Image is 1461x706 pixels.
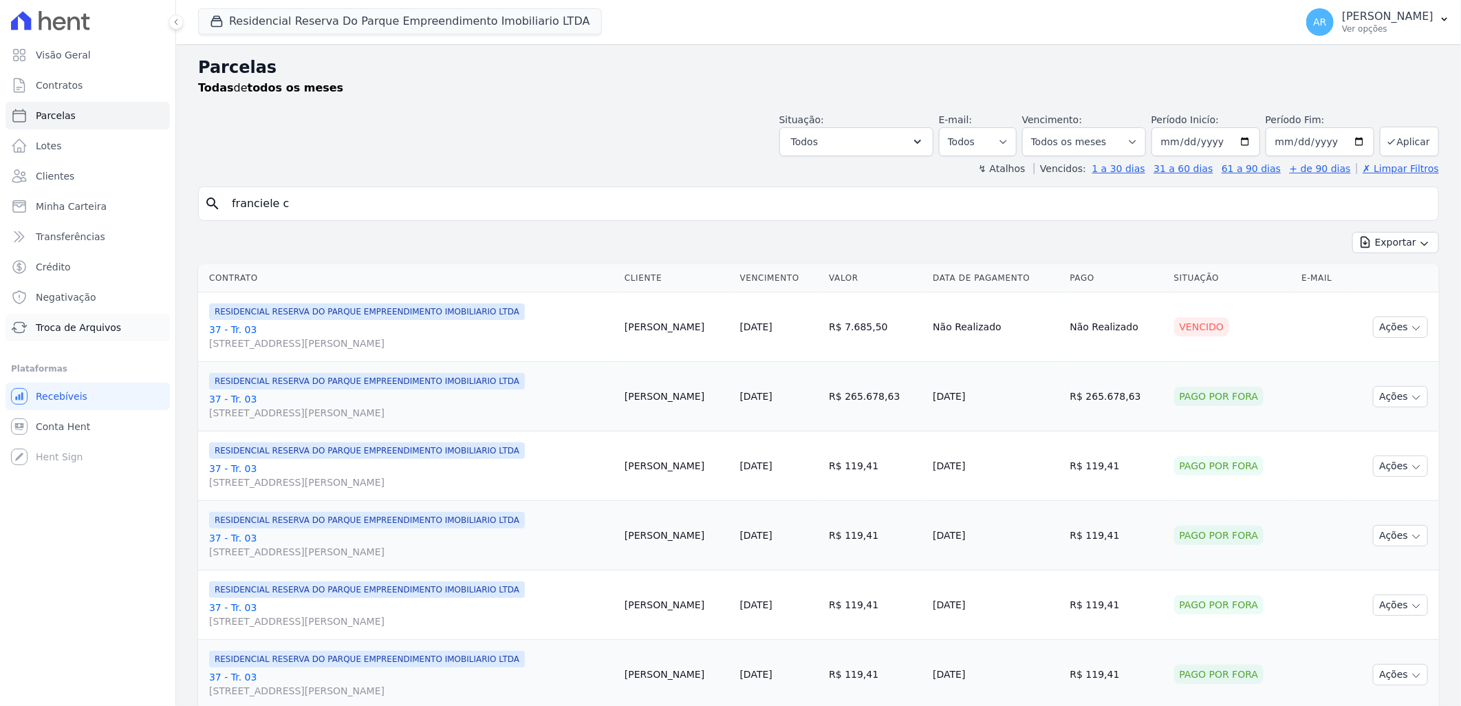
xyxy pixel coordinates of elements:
div: Vencido [1174,317,1230,336]
span: [STREET_ADDRESS][PERSON_NAME] [209,545,614,559]
span: Visão Geral [36,48,91,62]
strong: Todas [198,81,234,94]
span: Parcelas [36,109,76,122]
td: [DATE] [927,431,1064,501]
label: Situação: [779,114,824,125]
h2: Parcelas [198,55,1439,80]
div: Pago por fora [1174,456,1264,475]
a: 1 a 30 dias [1092,163,1145,174]
button: Residencial Reserva Do Parque Empreendimento Imobiliario LTDA [198,8,602,34]
a: 37 - Tr. 03[STREET_ADDRESS][PERSON_NAME] [209,392,614,420]
a: [DATE] [740,599,772,610]
input: Buscar por nome do lote ou do cliente [224,190,1433,217]
a: 37 - Tr. 03[STREET_ADDRESS][PERSON_NAME] [209,601,614,628]
div: Pago por fora [1174,526,1264,545]
div: Pago por fora [1174,665,1264,684]
a: [DATE] [740,391,772,402]
label: Período Inicío: [1151,114,1219,125]
span: RESIDENCIAL RESERVA DO PARQUE EMPREENDIMENTO IMOBILIARIO LTDA [209,373,525,389]
td: [PERSON_NAME] [619,431,735,501]
td: [PERSON_NAME] [619,501,735,570]
a: ✗ Limpar Filtros [1356,163,1439,174]
button: Ações [1373,595,1428,616]
button: Exportar [1352,232,1439,253]
th: Cliente [619,264,735,292]
a: Troca de Arquivos [6,314,170,341]
div: Pago por fora [1174,387,1264,406]
a: Recebíveis [6,383,170,410]
td: [DATE] [927,570,1064,640]
td: R$ 119,41 [1065,570,1169,640]
th: Vencimento [735,264,824,292]
td: [PERSON_NAME] [619,570,735,640]
th: Valor [823,264,927,292]
a: Parcelas [6,102,170,129]
a: Conta Hent [6,413,170,440]
a: 31 a 60 dias [1154,163,1213,174]
label: E-mail: [939,114,973,125]
td: R$ 119,41 [823,501,927,570]
span: Conta Hent [36,420,90,434]
td: [PERSON_NAME] [619,362,735,431]
span: AR [1313,17,1326,27]
p: de [198,80,343,96]
strong: todos os meses [248,81,344,94]
td: [DATE] [927,362,1064,431]
td: Não Realizado [1065,292,1169,362]
span: Transferências [36,230,105,244]
td: R$ 265.678,63 [823,362,927,431]
a: Transferências [6,223,170,250]
span: [STREET_ADDRESS][PERSON_NAME] [209,684,614,698]
span: RESIDENCIAL RESERVA DO PARQUE EMPREENDIMENTO IMOBILIARIO LTDA [209,581,525,598]
a: Contratos [6,72,170,99]
td: Não Realizado [927,292,1064,362]
span: RESIDENCIAL RESERVA DO PARQUE EMPREENDIMENTO IMOBILIARIO LTDA [209,512,525,528]
p: Ver opções [1342,23,1433,34]
span: Minha Carteira [36,200,107,213]
button: Ações [1373,525,1428,546]
a: Lotes [6,132,170,160]
button: Todos [779,127,933,156]
a: 37 - Tr. 03[STREET_ADDRESS][PERSON_NAME] [209,670,614,698]
label: Vencidos: [1034,163,1086,174]
th: Data de Pagamento [927,264,1064,292]
span: [STREET_ADDRESS][PERSON_NAME] [209,475,614,489]
button: Aplicar [1380,127,1439,156]
th: Contrato [198,264,619,292]
td: [PERSON_NAME] [619,292,735,362]
a: [DATE] [740,669,772,680]
a: 61 a 90 dias [1222,163,1281,174]
td: R$ 119,41 [823,431,927,501]
a: [DATE] [740,321,772,332]
a: [DATE] [740,530,772,541]
label: Período Fim: [1266,113,1374,127]
span: Lotes [36,139,62,153]
span: Crédito [36,260,71,274]
a: Crédito [6,253,170,281]
i: search [204,195,221,212]
a: + de 90 dias [1290,163,1351,174]
a: [DATE] [740,460,772,471]
span: Todos [791,133,818,150]
a: Negativação [6,284,170,311]
button: Ações [1373,456,1428,477]
span: Troca de Arquivos [36,321,121,334]
button: AR [PERSON_NAME] Ver opções [1295,3,1461,41]
a: Visão Geral [6,41,170,69]
td: [DATE] [927,501,1064,570]
a: 37 - Tr. 03[STREET_ADDRESS][PERSON_NAME] [209,462,614,489]
button: Ações [1373,664,1428,685]
a: 37 - Tr. 03[STREET_ADDRESS][PERSON_NAME] [209,531,614,559]
span: [STREET_ADDRESS][PERSON_NAME] [209,406,614,420]
label: ↯ Atalhos [978,163,1025,174]
th: E-mail [1296,264,1348,292]
div: Plataformas [11,361,164,377]
span: Contratos [36,78,83,92]
th: Situação [1169,264,1297,292]
td: R$ 265.678,63 [1065,362,1169,431]
a: Clientes [6,162,170,190]
th: Pago [1065,264,1169,292]
span: Negativação [36,290,96,304]
span: [STREET_ADDRESS][PERSON_NAME] [209,614,614,628]
span: [STREET_ADDRESS][PERSON_NAME] [209,336,614,350]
